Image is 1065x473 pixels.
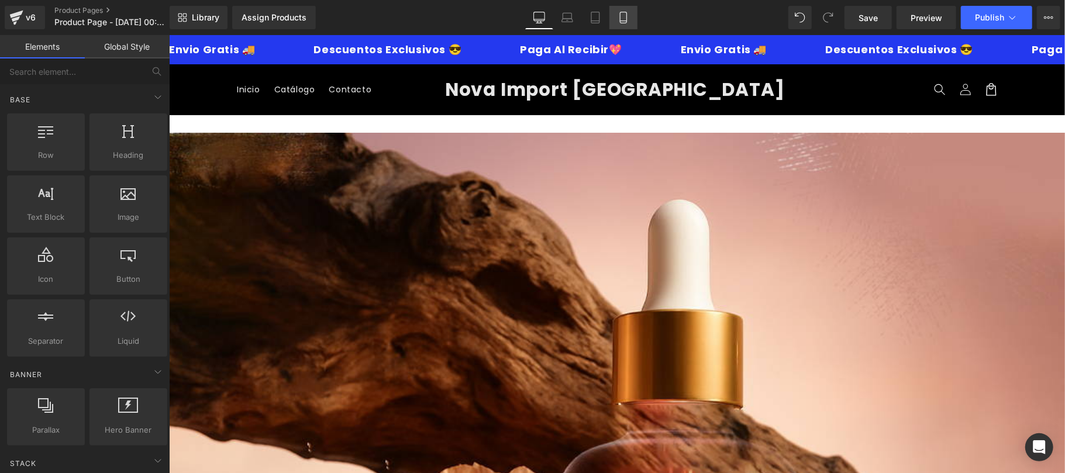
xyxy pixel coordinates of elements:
button: Publish [961,6,1032,29]
span: Base [9,94,32,105]
a: Preview [897,6,956,29]
a: Desktop [525,6,553,29]
span: Separator [11,335,81,347]
p: Paga Al Recibir💖 [863,9,965,20]
span: Inicio [68,49,91,60]
p: Paga Al Recibir💖 [351,9,453,20]
span: Save [859,12,878,24]
span: Heading [93,149,164,161]
span: Nova Import [GEOGRAPHIC_DATA] [276,42,616,67]
span: Parallax [11,424,81,436]
button: More [1037,6,1060,29]
summary: Búsqueda [758,42,784,67]
div: v6 [23,10,38,25]
span: Banner [9,369,43,380]
span: Library [192,12,219,23]
a: Product Pages [54,6,189,15]
span: Text Block [11,211,81,223]
span: Liquid [93,335,164,347]
span: Catálogo [105,49,146,60]
p: Descuentos Exclusivos 😎 [656,9,804,20]
span: Product Page - [DATE] 00:21:33 [54,18,167,27]
a: Global Style [85,35,170,58]
span: Publish [975,13,1004,22]
a: Laptop [553,6,581,29]
a: Contacto [153,42,209,67]
span: Stack [9,458,37,469]
span: Button [93,273,164,285]
span: Row [11,149,81,161]
p: Descuentos Exclusivos 😎 [144,9,292,20]
p: Envio Gratis 🚚 [512,9,598,20]
span: Contacto [160,49,202,60]
a: Inicio [61,42,98,67]
a: Mobile [609,6,637,29]
span: Preview [911,12,942,24]
button: Undo [788,6,812,29]
a: v6 [5,6,45,29]
a: Nova Import [GEOGRAPHIC_DATA] [271,41,620,68]
a: New Library [170,6,228,29]
span: Icon [11,273,81,285]
a: Tablet [581,6,609,29]
div: Open Intercom Messenger [1025,433,1053,461]
span: Hero Banner [93,424,164,436]
div: Assign Products [242,13,306,22]
a: Catálogo [98,42,153,67]
button: Redo [816,6,840,29]
span: Image [93,211,164,223]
